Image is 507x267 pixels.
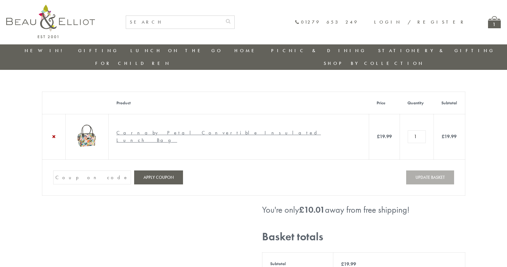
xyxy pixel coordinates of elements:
th: Subtotal [434,92,465,114]
a: Home [234,48,259,54]
h2: Basket totals [262,230,465,243]
span: £ [299,204,304,215]
a: Carnaby Petal Convertible Insulated Lunch Bag [116,129,321,143]
button: Apply coupon [134,170,183,184]
a: For Children [95,60,171,66]
th: Quantity [400,92,434,114]
th: Product [109,92,369,114]
span: £ [377,133,380,140]
a: Stationery & Gifting [378,48,495,54]
bdi: 19.99 [442,133,457,140]
a: New in! [25,48,66,54]
a: Lunch On The Go [130,48,223,54]
input: Coupon code [53,170,131,184]
th: Price [369,92,400,114]
bdi: 10.01 [299,204,325,215]
a: Picnic & Dining [271,48,366,54]
a: Remove Carnaby Petal Convertible Insulated Lunch Bag from basket [50,133,58,140]
span: £ [442,133,444,140]
a: Gifting [78,48,119,54]
div: You're only away from free shipping! [262,205,465,215]
input: Product quantity [408,130,426,143]
img: logo [6,5,95,38]
a: Login / Register [374,19,466,25]
img: Carnaby Petal Convertible Insulated Lunch Bag [73,122,101,149]
button: Update basket [406,170,454,184]
a: 01279 653 249 [295,20,359,25]
a: Shop by collection [324,60,424,66]
a: 1 [488,16,501,28]
bdi: 19.99 [377,133,392,140]
input: SEARCH [126,16,222,29]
